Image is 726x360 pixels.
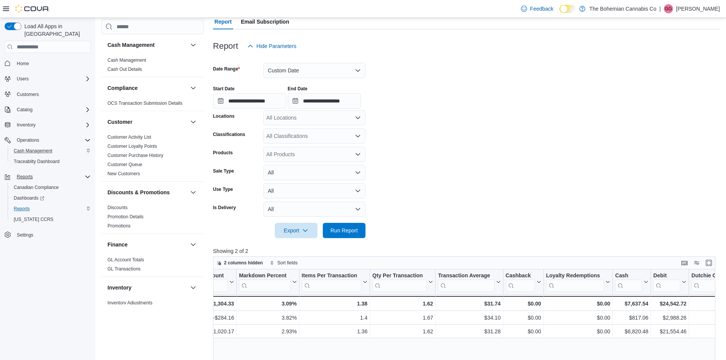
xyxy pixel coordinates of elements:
[107,162,142,168] span: Customer Queue
[11,146,55,155] a: Cash Management
[301,299,367,308] div: 1.38
[215,14,232,29] span: Report
[8,203,94,214] button: Reports
[107,118,132,126] h3: Customer
[330,227,358,234] span: Run Report
[14,90,91,99] span: Customers
[438,299,500,308] div: $31.74
[355,151,361,157] button: Open list of options
[107,152,163,158] span: Customer Purchase History
[530,5,553,13] span: Feedback
[2,229,94,240] button: Settings
[8,193,94,203] a: Dashboards
[301,327,367,336] div: 1.36
[14,172,91,181] span: Reports
[438,272,494,292] div: Transaction Average
[107,100,183,106] span: OCS Transaction Submission Details
[288,86,308,92] label: End Date
[5,54,91,260] nav: Complex example
[8,146,94,156] button: Cash Management
[17,107,32,113] span: Catalog
[213,186,233,192] label: Use Type
[11,157,91,166] span: Traceabilty Dashboard
[589,4,656,13] p: The Bohemian Cannabis Co
[189,283,198,292] button: Inventory
[546,313,611,322] div: $0.00
[11,204,91,213] span: Reports
[653,327,686,336] div: $21,554.46
[107,41,155,49] h3: Cash Management
[107,300,152,306] a: Inventory Adjustments
[189,83,198,93] button: Compliance
[239,272,290,292] div: Markdown Percent
[14,184,59,190] span: Canadian Compliance
[438,272,500,292] button: Transaction Average
[277,260,298,266] span: Sort fields
[615,299,648,308] div: $7,637.54
[107,153,163,158] a: Customer Purchase History
[213,113,235,119] label: Locations
[2,120,94,130] button: Inventory
[355,115,361,121] button: Open list of options
[14,74,91,83] span: Users
[101,99,204,111] div: Compliance
[107,284,131,291] h3: Inventory
[107,205,128,211] span: Discounts
[213,131,245,138] label: Classifications
[107,171,140,177] span: New Customers
[267,258,301,267] button: Sort fields
[189,117,198,126] button: Customer
[11,204,33,213] a: Reports
[17,232,33,238] span: Settings
[187,299,234,308] div: -$1,304.33
[2,171,94,182] button: Reports
[107,118,187,126] button: Customer
[372,313,433,322] div: 1.67
[615,313,648,322] div: $817.06
[14,120,38,130] button: Inventory
[107,189,170,196] h3: Discounts & Promotions
[189,188,198,197] button: Discounts & Promotions
[11,194,47,203] a: Dashboards
[263,202,365,217] button: All
[187,272,228,292] div: Total Discount
[107,214,144,220] span: Promotion Details
[107,134,151,140] a: Customer Activity List
[107,257,144,263] span: GL Account Totals
[213,247,721,255] p: Showing 2 of 2
[213,205,236,211] label: Is Delivery
[239,327,296,336] div: 2.93%
[14,120,91,130] span: Inventory
[546,272,604,292] div: Loyalty Redemptions
[372,272,427,292] div: Qty Per Transaction
[17,122,35,128] span: Inventory
[692,258,701,267] button: Display options
[615,272,648,292] button: Cash
[263,63,365,78] button: Custom Date
[8,182,94,193] button: Canadian Compliance
[101,133,204,181] div: Customer
[213,42,238,51] h3: Report
[107,144,157,149] a: Customer Loyalty Points
[17,91,39,98] span: Customers
[107,171,140,176] a: New Customers
[653,299,686,308] div: $24,542.72
[187,313,234,322] div: -$284.16
[505,313,541,322] div: $0.00
[14,195,44,201] span: Dashboards
[11,194,91,203] span: Dashboards
[107,101,183,106] a: OCS Transaction Submission Details
[187,327,234,336] div: -$1,020.17
[187,272,228,280] div: Total Discount
[107,241,187,248] button: Finance
[17,76,29,82] span: Users
[518,1,556,16] a: Feedback
[107,66,142,72] span: Cash Out Details
[559,5,575,13] input: Dark Mode
[107,58,146,63] a: Cash Management
[676,4,720,13] p: [PERSON_NAME]
[17,61,29,67] span: Home
[213,258,266,267] button: 2 columns hidden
